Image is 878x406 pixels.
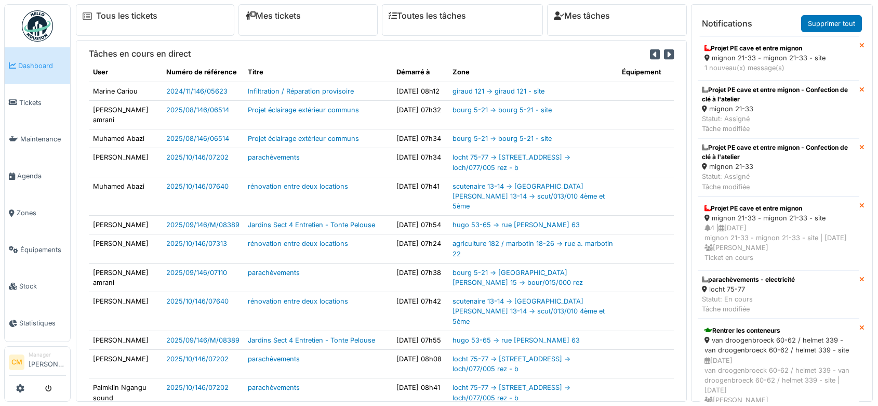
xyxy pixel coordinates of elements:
a: Mes tickets [245,11,301,21]
a: parachèvements [248,153,300,161]
td: [PERSON_NAME] amrani [89,263,162,292]
li: CM [9,355,24,370]
a: 2025/10/146/07202 [166,384,229,391]
a: Dashboard [5,47,70,84]
div: mignon 21-33 [702,162,855,172]
span: Statistiques [19,318,66,328]
a: 2025/08/146/06514 [166,135,229,142]
div: mignon 21-33 - mignon 21-33 - site [704,53,853,63]
div: mignon 21-33 - mignon 21-33 - site [704,213,853,223]
div: Projet PE cave et entre mignon [704,44,853,53]
div: parachèvements - electricité [702,275,795,284]
a: Projet PE cave et entre mignon - Confection de clé à l'atelier mignon 21-33 Statut: AssignéTâche ... [698,81,859,139]
td: [DATE] 07h24 [392,234,448,263]
span: Équipements [20,245,66,255]
a: rénovation entre deux locations [248,240,348,247]
a: rénovation entre deux locations [248,297,348,305]
td: [DATE] 07h38 [392,263,448,292]
a: 2024/11/146/05623 [166,87,228,95]
th: Titre [244,63,393,82]
div: Manager [29,351,66,359]
a: parachèvements [248,355,300,363]
td: [DATE] 08h08 [392,349,448,378]
td: [PERSON_NAME] [89,331,162,349]
a: Équipements [5,231,70,268]
a: parachèvements [248,384,300,391]
a: 2025/10/146/07202 [166,355,229,363]
td: [DATE] 07h55 [392,331,448,349]
div: Statut: Assigné Tâche modifiée [702,172,855,191]
div: Statut: En cours Tâche modifiée [702,294,795,314]
div: Projet PE cave et entre mignon - Confection de clé à l'atelier [702,143,855,162]
a: parachèvements [248,269,300,277]
td: Muhamed Abazi [89,177,162,216]
a: 2025/09/146/M/08389 [166,336,240,344]
td: Marine Cariou [89,82,162,100]
a: hugo 53-65 -> rue [PERSON_NAME] 63 [453,221,580,229]
a: 2025/09/146/07110 [166,269,227,277]
div: Projet PE cave et entre mignon [704,204,853,213]
td: [DATE] 07h41 [392,177,448,216]
td: [DATE] 07h32 [392,100,448,129]
a: 2025/10/146/07640 [166,182,229,190]
span: translation missing: fr.shared.user [93,68,108,76]
a: 2025/09/146/M/08389 [166,221,240,229]
span: Stock [19,281,66,291]
a: Jardins Sect 4 Entretien - Tonte Pelouse [248,336,375,344]
h6: Notifications [702,19,752,29]
a: Toutes les tâches [389,11,466,21]
a: bourg 5-21 -> bourg 5-21 - site [453,106,552,114]
th: Équipement [618,63,674,82]
div: Statut: Assigné Tâche modifiée [702,114,855,134]
a: rénovation entre deux locations [248,182,348,190]
a: Maintenance [5,121,70,158]
td: [DATE] 07h34 [392,148,448,177]
span: Maintenance [20,134,66,144]
a: Stock [5,268,70,305]
a: bourg 5-21 -> [GEOGRAPHIC_DATA][PERSON_NAME] 15 -> bour/015/000 rez [453,269,583,286]
td: [PERSON_NAME] [89,216,162,234]
img: Badge_color-CXgf-gQk.svg [22,10,53,42]
div: [DATE] van droogenbroeck 60-62 / helmet 339 - van droogenbroeck 60-62 / helmet 339 - site | [DATE... [704,356,853,405]
a: locht 75-77 -> [STREET_ADDRESS] -> loch/077/005 rez - b [453,355,570,373]
td: [PERSON_NAME] [89,148,162,177]
a: 2025/08/146/06514 [166,106,229,114]
div: 4 | [DATE] mignon 21-33 - mignon 21-33 - site | [DATE] [PERSON_NAME] Ticket en cours [704,223,853,263]
a: Agenda [5,158,70,194]
th: Zone [448,63,618,82]
td: [DATE] 07h34 [392,129,448,148]
div: Projet PE cave et entre mignon - Confection de clé à l'atelier [702,85,855,104]
a: Projet éclairage extérieur communs [248,106,359,114]
a: scutenaire 13-14 -> [GEOGRAPHIC_DATA][PERSON_NAME] 13-14 -> scut/013/010 4ème et 5ème [453,297,605,325]
span: Tickets [19,98,66,108]
a: 2025/10/146/07313 [166,240,227,247]
a: giraud 121 -> giraud 121 - site [453,87,544,95]
h6: Tâches en cours en direct [89,49,191,59]
td: [DATE] 07h54 [392,216,448,234]
a: agriculture 182 / marbotin 18-26 -> rue a. marbotin 22 [453,240,613,257]
td: [PERSON_NAME] [89,349,162,378]
span: Agenda [17,171,66,181]
a: Supprimer tout [801,15,862,32]
td: [PERSON_NAME] amrani [89,100,162,129]
td: [DATE] 08h12 [392,82,448,100]
a: bourg 5-21 -> bourg 5-21 - site [453,135,552,142]
a: Projet PE cave et entre mignon - Confection de clé à l'atelier mignon 21-33 Statut: AssignéTâche ... [698,138,859,197]
a: Jardins Sect 4 Entretien - Tonte Pelouse [248,221,375,229]
a: 2025/10/146/07640 [166,297,229,305]
a: Zones [5,194,70,231]
div: Rentrer les conteneurs [704,326,853,335]
a: locht 75-77 -> [STREET_ADDRESS] -> loch/077/005 rez - b [453,153,570,171]
a: parachèvements - electricité locht 75-77 Statut: En coursTâche modifiée [698,270,859,319]
a: Projet PE cave et entre mignon mignon 21-33 - mignon 21-33 - site 1 nouveau(x) message(s) [698,36,859,80]
a: Tous les tickets [96,11,157,21]
td: [PERSON_NAME] [89,234,162,263]
a: Projet éclairage extérieur communs [248,135,359,142]
span: Zones [17,208,66,218]
li: [PERSON_NAME] [29,351,66,373]
a: scutenaire 13-14 -> [GEOGRAPHIC_DATA][PERSON_NAME] 13-14 -> scut/013/010 4ème et 5ème [453,182,605,210]
td: Muhamed Abazi [89,129,162,148]
a: CM Manager[PERSON_NAME] [9,351,66,376]
div: locht 75-77 [702,284,795,294]
div: van droogenbroeck 60-62 / helmet 339 - van droogenbroeck 60-62 / helmet 339 - site [704,335,853,355]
